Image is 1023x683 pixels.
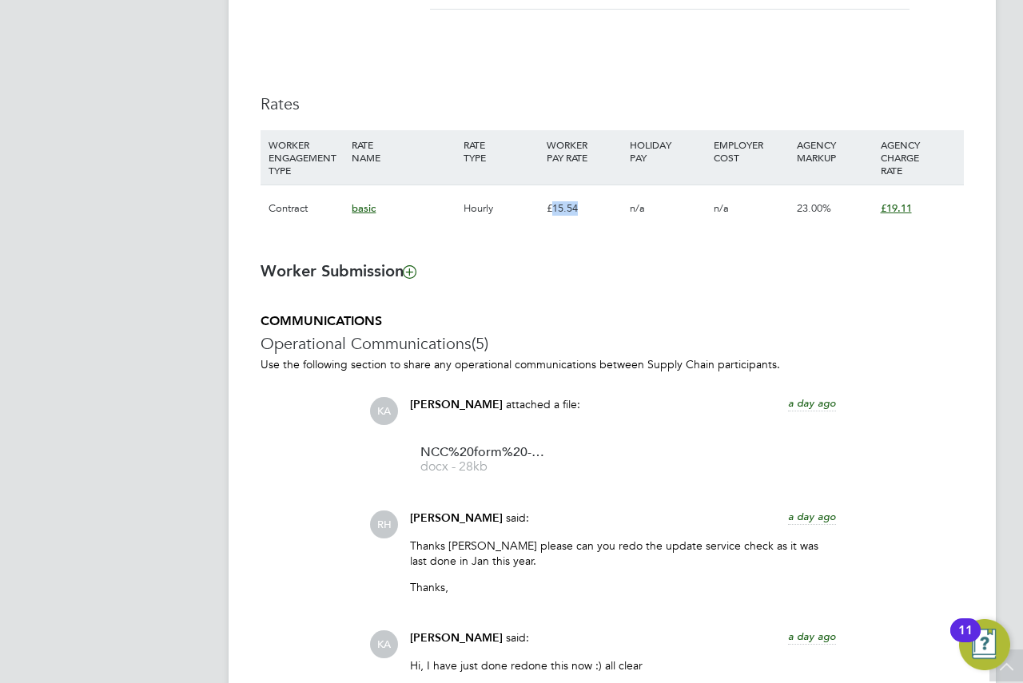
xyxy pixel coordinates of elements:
[261,357,964,371] p: Use the following section to share any operational communications between Supply Chain participants.
[877,130,960,185] div: AGENCY CHARGE RATE
[788,396,836,410] span: a day ago
[420,447,548,473] a: NCC%20form%20-%20Kat%20 docx - 28kb
[881,201,912,215] span: £19.11
[265,185,348,232] div: Contract
[261,261,416,280] b: Worker Submission
[543,185,626,232] div: £15.54
[543,130,626,172] div: WORKER PAY RATE
[714,201,729,215] span: n/a
[959,619,1010,670] button: Open Resource Center, 11 new notifications
[370,630,398,658] span: KA
[710,130,793,172] div: EMPLOYER COST
[410,580,836,594] p: Thanks,
[348,130,459,172] div: RATE NAME
[261,333,964,354] h3: Operational Communications
[265,130,348,185] div: WORKER ENGAGEMENT TYPE
[410,658,836,673] p: Hi, I have just done redone this now :) all clear
[788,629,836,643] span: a day ago
[460,185,543,232] div: Hourly
[630,201,645,215] span: n/a
[460,130,543,172] div: RATE TYPE
[626,130,709,172] div: HOLIDAY PAY
[506,397,580,411] span: attached a file:
[420,447,548,459] span: NCC%20form%20-%20Kat%20
[410,538,836,567] p: Thanks [PERSON_NAME] please can you redo the update service check as it was last done in Jan this...
[788,510,836,523] span: a day ago
[410,511,503,525] span: [PERSON_NAME]
[420,461,548,473] span: docx - 28kb
[370,510,398,538] span: RH
[472,333,488,354] span: (5)
[793,130,876,172] div: AGENCY MARKUP
[506,630,529,645] span: said:
[410,398,503,411] span: [PERSON_NAME]
[370,397,398,425] span: KA
[352,201,376,215] span: basic
[506,510,529,525] span: said:
[797,201,831,215] span: 23.00%
[261,313,964,330] h5: COMMUNICATIONS
[261,93,964,114] h3: Rates
[958,630,973,651] div: 11
[410,631,503,645] span: [PERSON_NAME]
